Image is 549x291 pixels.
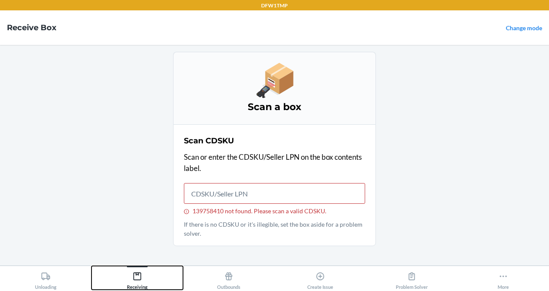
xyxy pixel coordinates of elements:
button: More [457,266,549,290]
div: Receiving [127,268,148,290]
button: Problem Solver [366,266,457,290]
h3: Scan a box [184,100,365,114]
div: Outbounds [217,268,240,290]
div: Problem Solver [396,268,428,290]
p: Scan or enter the CDSKU/Seller LPN on the box contents label. [184,152,365,174]
button: Create Issue [274,266,366,290]
h2: Scan CDSKU [184,135,234,146]
div: Unloading [35,268,57,290]
input: 139758410 not found. Please scan a valid CDSKU. [184,183,365,204]
h4: Receive Box [7,22,57,33]
button: Receiving [91,266,183,290]
p: If there is no CDSKU or it's illegible, set the box aside for a problem solver. [184,220,365,238]
a: Change mode [506,24,542,32]
div: 139758410 not found. Please scan a valid CDSKU. [184,207,365,215]
div: More [498,268,509,290]
p: DFW1TMP [261,2,288,9]
div: Create Issue [307,268,333,290]
button: Outbounds [183,266,274,290]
